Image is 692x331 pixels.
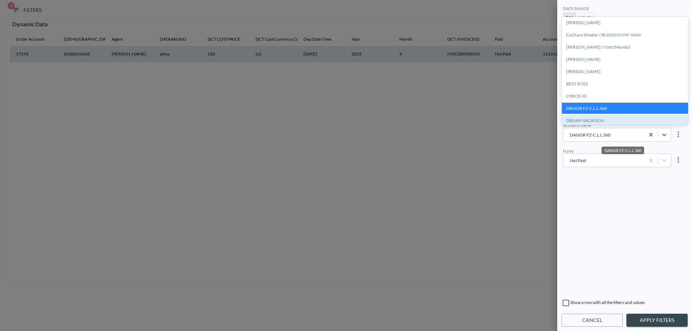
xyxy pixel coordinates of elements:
[575,13,595,23] button: Month
[562,29,688,40] div: Cochavy Smadar / SK סטאר תיירות ונופש
[671,127,686,142] button: more
[562,115,688,126] div: DREAM VACATION
[563,6,671,13] div: DATE RANGE
[602,147,644,154] div: DANOR FZ-C.L.L 360
[562,17,688,28] div: [PERSON_NAME]
[563,148,671,153] div: Is pay
[563,122,671,128] div: Account Name
[562,41,688,54] span: Noa Vortman / מונדו (Mundo)
[563,6,686,39] div: 2025-08-012025-09-30
[563,148,686,167] div: Not Paid
[562,103,688,115] span: DANOR FZ-C.L.L 360
[562,103,688,114] div: DANOR FZ-C.L.L 360
[562,78,688,90] span: BEST SITES
[671,153,686,167] button: more
[562,54,688,66] span: מאסטר דילס
[562,115,688,127] span: DREAM VACATION
[563,122,686,142] div: DANOR FZ-C.L.L 360
[562,17,688,29] span: Abitbol Avital
[567,156,641,165] div: Not Paid
[626,314,688,327] button: Apply Filters
[562,90,688,103] span: CHECK-IN
[562,78,688,89] div: BEST SITES
[567,131,641,139] div: DANOR FZ-C.L.L 360
[562,41,688,53] div: [PERSON_NAME] / מונדו (Mundo)
[562,66,688,78] span: Amer Mahdi
[562,299,688,310] div: Show a row with all the filters and values
[562,314,623,327] button: Cancel
[563,13,576,23] button: Day
[562,66,688,77] div: [PERSON_NAME]
[562,90,688,102] div: CHECK-IN
[562,54,688,65] div: [PERSON_NAME]
[562,29,688,41] span: Cochavy Smadar / SK סטאר תיירות ונופש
